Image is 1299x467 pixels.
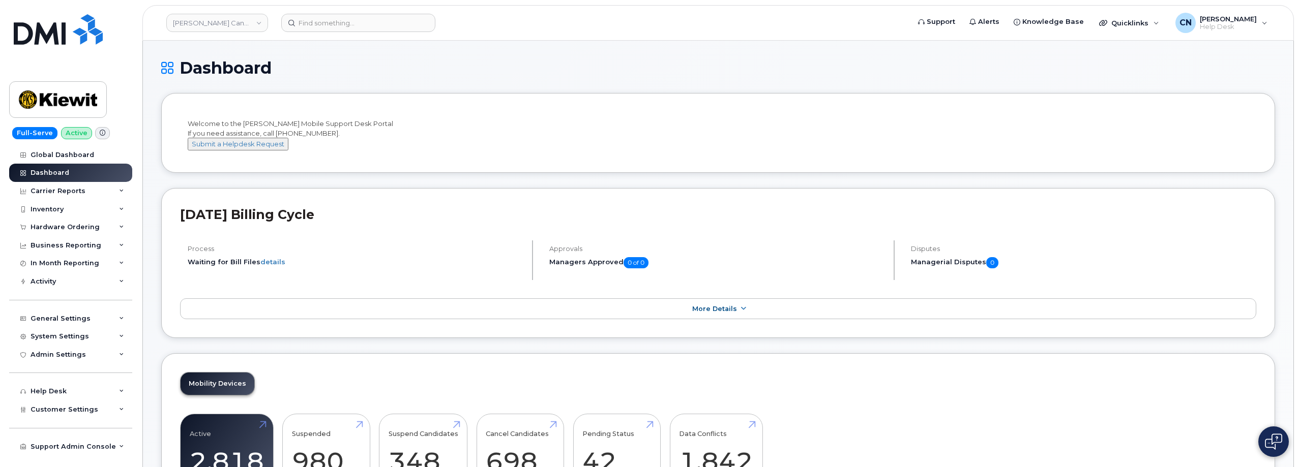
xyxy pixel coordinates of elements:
a: Mobility Devices [181,372,254,395]
h4: Disputes [911,245,1256,253]
h5: Managers Approved [549,257,885,268]
span: 0 [986,257,998,268]
a: details [260,258,285,266]
li: Waiting for Bill Files [188,257,523,267]
h1: Dashboard [161,59,1275,77]
img: Open chat [1265,433,1282,450]
a: Submit a Helpdesk Request [188,140,288,148]
h2: [DATE] Billing Cycle [180,207,1256,222]
span: 0 of 0 [624,257,648,268]
h4: Process [188,245,523,253]
button: Submit a Helpdesk Request [188,138,288,150]
h5: Managerial Disputes [911,257,1256,268]
div: Welcome to the [PERSON_NAME] Mobile Support Desk Portal If you need assistance, call [PHONE_NUMBER]. [188,119,1249,150]
h4: Approvals [549,245,885,253]
span: More Details [692,305,737,313]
